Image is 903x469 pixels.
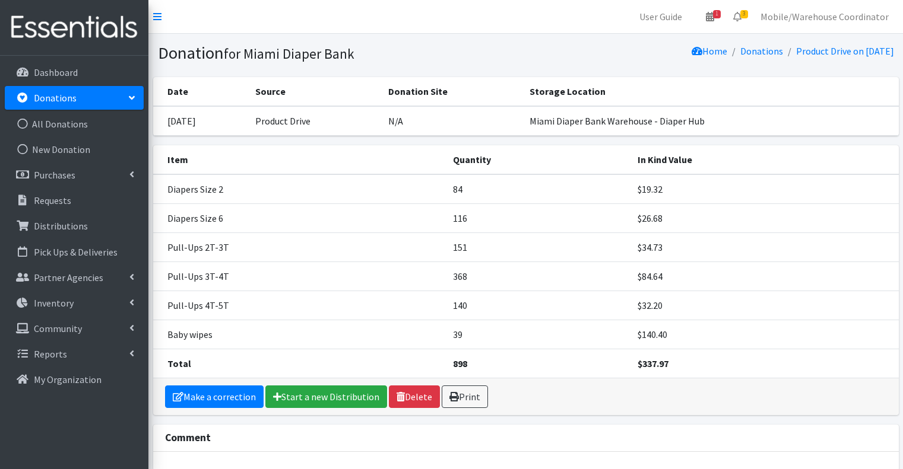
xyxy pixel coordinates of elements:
span: 1 [713,10,721,18]
p: Partner Agencies [34,272,103,283]
strong: Total [167,358,191,369]
p: Community [34,323,82,334]
p: Distributions [34,220,88,232]
a: Requests [5,189,144,212]
a: All Donations [5,112,144,136]
a: User Guide [630,5,692,28]
td: $84.64 [630,261,899,291]
a: 1 [696,5,724,28]
p: Purchases [34,169,75,181]
th: In Kind Value [630,145,899,174]
h1: Donation [158,43,522,63]
strong: 898 [453,358,467,369]
td: Diapers Size 6 [153,203,446,232]
strong: $337.97 [638,358,668,369]
a: Dashboard [5,60,144,84]
a: Product Drive on [DATE] [796,45,894,57]
td: $26.68 [630,203,899,232]
td: Pull-Ups 2T-3T [153,232,446,261]
img: HumanEssentials [5,8,144,47]
th: Item [153,145,446,174]
td: 151 [446,232,630,261]
a: Donations [5,86,144,110]
a: 3 [724,5,751,28]
a: Home [692,45,727,57]
td: N/A [381,106,522,136]
a: Distributions [5,214,144,238]
td: Baby wipes [153,320,446,349]
a: Community [5,317,144,340]
a: Print [442,385,488,408]
th: Source [248,77,381,106]
td: 39 [446,320,630,349]
th: Donation Site [381,77,522,106]
a: Inventory [5,291,144,315]
p: Inventory [34,297,74,309]
td: Miami Diaper Bank Warehouse - Diaper Hub [522,106,899,136]
p: Dashboard [34,66,78,78]
p: Donations [34,92,77,104]
a: Purchases [5,163,144,187]
td: $32.20 [630,291,899,320]
a: Start a new Distribution [265,385,387,408]
small: for Miami Diaper Bank [224,45,354,62]
a: My Organization [5,368,144,391]
td: 116 [446,203,630,232]
th: Quantity [446,145,630,174]
td: $140.40 [630,320,899,349]
th: Storage Location [522,77,899,106]
span: 3 [740,10,748,18]
p: Reports [34,348,67,360]
a: Delete [389,385,440,408]
td: 84 [446,174,630,204]
td: Pull-Ups 3T-4T [153,261,446,291]
a: Make a correction [165,385,264,408]
a: New Donation [5,138,144,161]
td: Product Drive [248,106,381,136]
td: 368 [446,261,630,291]
td: 140 [446,291,630,320]
td: [DATE] [153,106,249,136]
a: Pick Ups & Deliveries [5,240,144,264]
td: Diapers Size 2 [153,174,446,204]
strong: Comment [165,431,211,444]
a: Mobile/Warehouse Coordinator [751,5,898,28]
a: Reports [5,342,144,366]
p: My Organization [34,374,102,385]
a: Donations [740,45,783,57]
td: Pull-Ups 4T-5T [153,291,446,320]
td: $34.73 [630,232,899,261]
a: Partner Agencies [5,266,144,289]
td: $19.32 [630,174,899,204]
th: Date [153,77,249,106]
p: Requests [34,194,71,206]
p: Pick Ups & Deliveries [34,246,118,258]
